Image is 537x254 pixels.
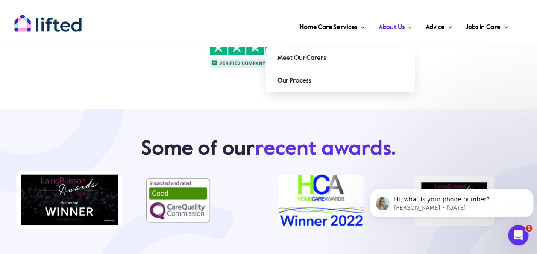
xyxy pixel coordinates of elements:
[376,13,414,38] a: About Us
[508,225,528,245] iframe: Intercom live chat
[299,21,357,34] span: Home Care Services
[279,174,364,226] img: HCA_E_tests
[146,178,210,222] img: cqc-icon 1
[255,139,396,159] span: recent awards.
[265,47,415,69] a: Meet Our Carers
[277,51,326,65] span: Meet Our Carers
[466,21,500,34] span: Jobs in Care
[463,13,511,38] a: Jobs in Care
[14,14,82,23] a: lifted-logo
[100,13,511,38] nav: Main Menu
[425,21,445,34] span: Advice
[277,74,311,88] span: Our Process
[366,171,537,231] iframe: Intercom notifications message
[423,13,455,38] a: Advice
[525,225,532,232] span: 1
[14,168,126,233] img: homecare-award
[297,13,367,38] a: Home Care Services
[265,70,415,92] a: Our Process
[378,21,404,34] span: About Us
[14,139,523,159] h2: Some of our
